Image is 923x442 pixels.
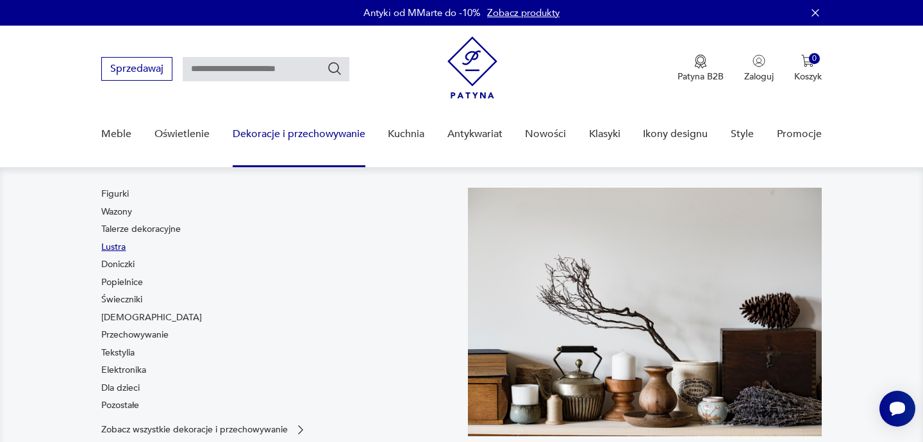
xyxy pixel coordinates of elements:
div: 0 [809,53,820,64]
a: Zobacz wszystkie dekoracje i przechowywanie [101,423,307,436]
a: Świeczniki [101,293,142,306]
a: [DEMOGRAPHIC_DATA] [101,311,202,324]
a: Kuchnia [388,110,424,159]
a: Meble [101,110,131,159]
a: Ikona medaluPatyna B2B [678,54,724,83]
a: Lustra [101,241,126,254]
button: Patyna B2B [678,54,724,83]
button: Szukaj [327,61,342,76]
a: Promocje [777,110,822,159]
img: Ikona medalu [694,54,707,69]
p: Zobacz wszystkie dekoracje i przechowywanie [101,425,288,434]
a: Style [731,110,754,159]
p: Antyki od MMarte do -10% [363,6,481,19]
button: Sprzedawaj [101,57,172,81]
a: Antykwariat [447,110,503,159]
a: Ikony designu [643,110,708,159]
p: Koszyk [794,70,822,83]
button: Zaloguj [744,54,774,83]
iframe: Smartsupp widget button [879,391,915,427]
a: Tekstylia [101,347,135,359]
img: Ikonka użytkownika [753,54,765,67]
p: Patyna B2B [678,70,724,83]
img: Ikona koszyka [801,54,814,67]
a: Figurki [101,188,129,201]
button: 0Koszyk [794,54,822,83]
a: Zobacz produkty [487,6,560,19]
a: Dla dzieci [101,382,140,395]
img: cfa44e985ea346226f89ee8969f25989.jpg [468,188,822,436]
a: Sprzedawaj [101,65,172,74]
a: Nowości [525,110,566,159]
a: Elektronika [101,364,146,377]
a: Oświetlenie [154,110,210,159]
a: Przechowywanie [101,329,169,341]
img: Patyna - sklep z meblami i dekoracjami vintage [447,37,497,99]
a: Dekoracje i przechowywanie [233,110,365,159]
p: Zaloguj [744,70,774,83]
a: Wazony [101,206,132,218]
a: Talerze dekoracyjne [101,223,181,236]
a: Popielnice [101,276,143,289]
a: Doniczki [101,258,135,271]
a: Pozostałe [101,399,139,412]
a: Klasyki [589,110,620,159]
